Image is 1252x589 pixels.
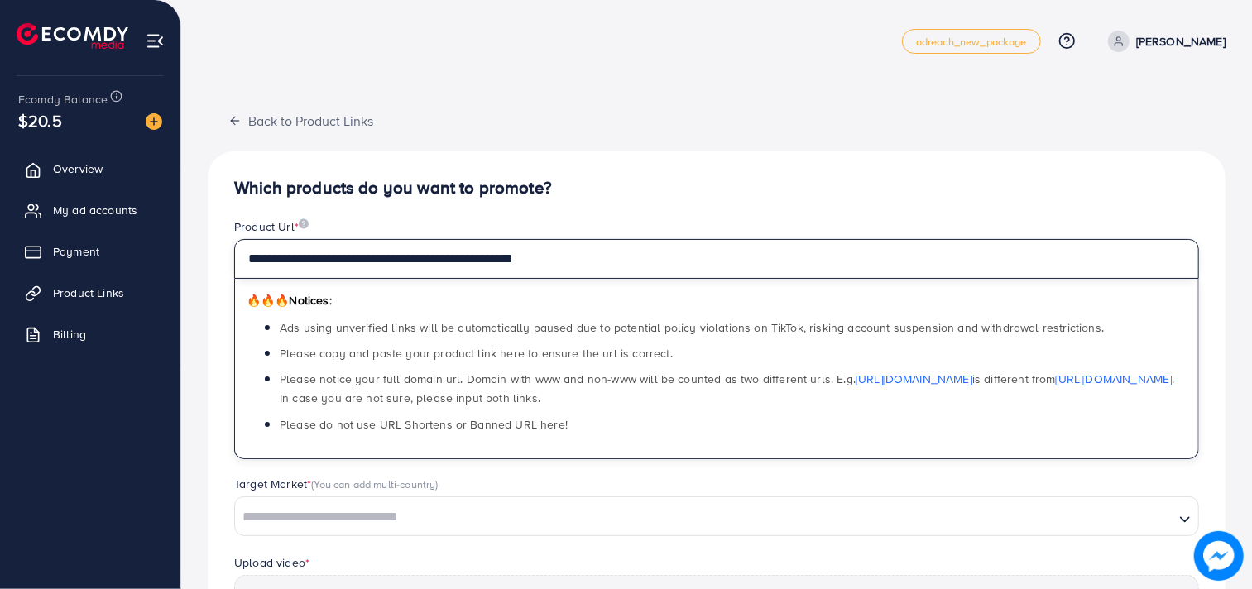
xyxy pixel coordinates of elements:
a: [PERSON_NAME] [1101,31,1226,52]
a: [URL][DOMAIN_NAME] [856,371,972,387]
a: [URL][DOMAIN_NAME] [1056,371,1173,387]
span: (You can add multi-country) [311,476,438,491]
div: Search for option [234,496,1199,536]
a: Billing [12,318,168,351]
span: Billing [53,326,86,342]
img: menu [146,31,165,50]
span: 🔥🔥🔥 [247,292,289,309]
p: [PERSON_NAME] [1136,31,1226,51]
a: Payment [12,235,168,268]
a: adreach_new_package [902,29,1041,54]
span: Please notice your full domain url. Domain with www and non-www will be counted as two different ... [280,371,1175,406]
label: Product Url [234,218,309,235]
img: image [146,113,162,130]
a: Overview [12,152,168,185]
span: adreach_new_package [916,36,1027,47]
span: Payment [53,243,99,260]
img: image [299,218,309,229]
span: Ads using unverified links will be automatically paused due to potential policy violations on Tik... [280,319,1104,336]
span: $20.5 [18,108,62,132]
span: Overview [53,160,103,177]
span: My ad accounts [53,202,137,218]
span: Please do not use URL Shortens or Banned URL here! [280,416,568,433]
img: image [1194,531,1244,581]
span: Product Links [53,285,124,301]
h4: Which products do you want to promote? [234,178,1199,199]
input: Search for option [237,505,1173,530]
img: logo [17,23,128,49]
span: Please copy and paste your product link here to ensure the url is correct. [280,345,673,362]
label: Upload video [234,554,309,571]
a: My ad accounts [12,194,168,227]
button: Back to Product Links [208,103,394,138]
label: Target Market [234,476,439,492]
span: Notices: [247,292,332,309]
span: Ecomdy Balance [18,91,108,108]
a: Product Links [12,276,168,309]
